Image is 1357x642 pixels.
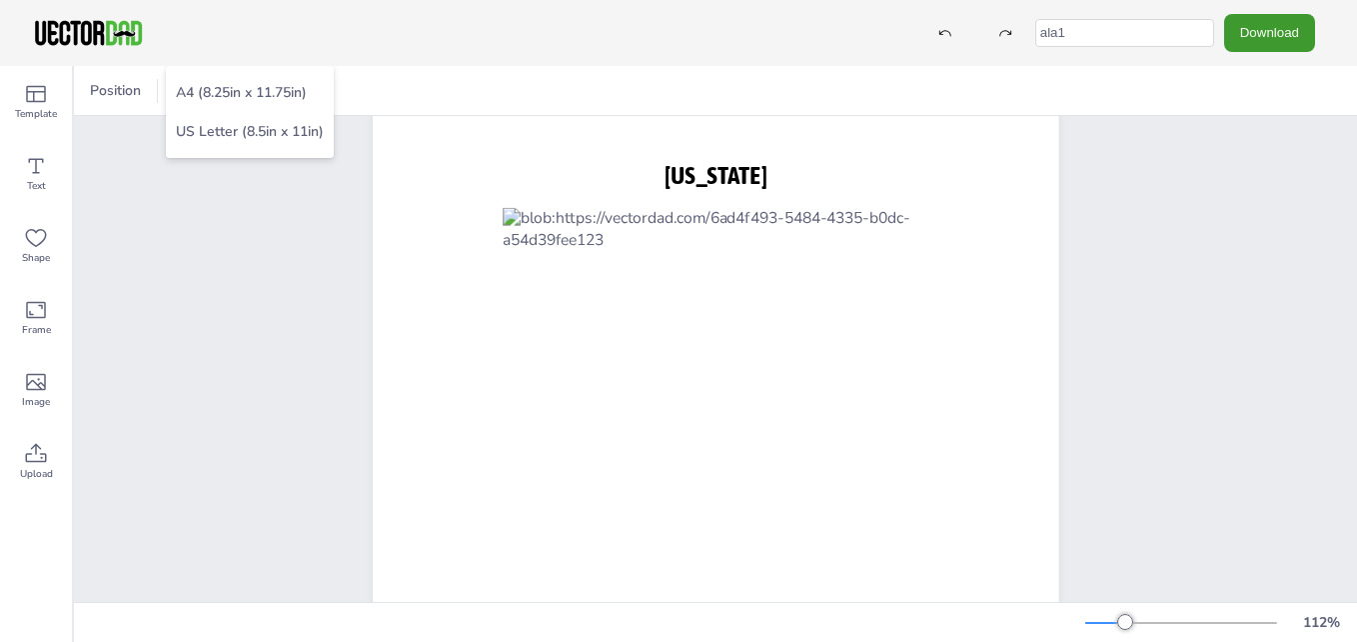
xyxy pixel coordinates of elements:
span: Upload [20,466,53,482]
span: Text [27,178,46,194]
span: Position [86,81,145,100]
img: VectorDad-1.png [32,18,145,48]
div: 112 % [1297,613,1345,632]
span: Shape [22,250,50,266]
span: Image [22,394,50,410]
span: [US_STATE] [665,160,766,189]
span: Template [15,106,57,122]
li: A4 (8.25in x 11.75in) [166,73,334,112]
span: Frame [22,322,51,338]
input: template name [1035,19,1214,47]
button: Download [1224,14,1315,51]
ul: Resize [166,66,334,158]
li: US Letter (8.5in x 11in) [166,112,334,151]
